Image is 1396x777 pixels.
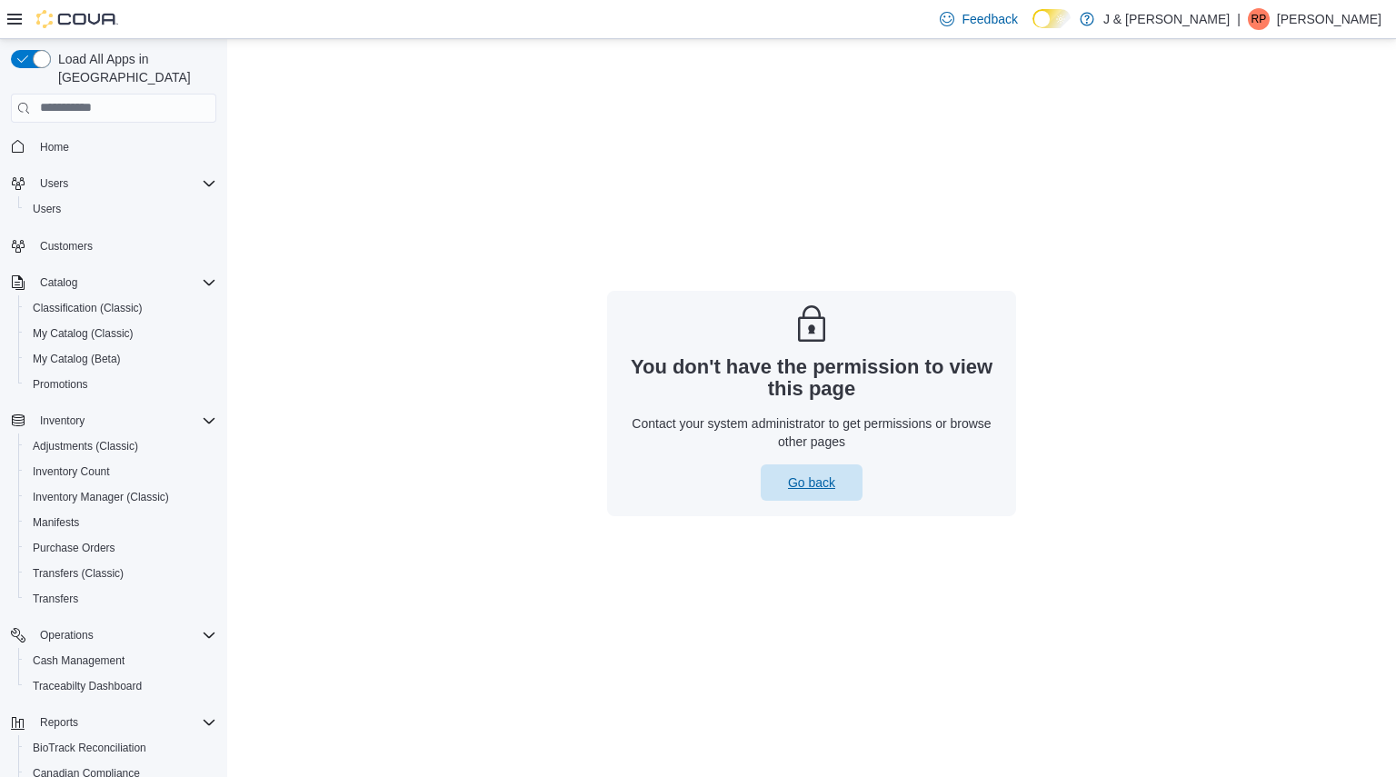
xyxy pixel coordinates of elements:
[18,433,224,459] button: Adjustments (Classic)
[788,473,835,492] span: Go back
[25,435,216,457] span: Adjustments (Classic)
[51,50,216,86] span: Load All Apps in [GEOGRAPHIC_DATA]
[33,741,146,755] span: BioTrack Reconciliation
[962,10,1017,28] span: Feedback
[25,650,132,672] a: Cash Management
[33,272,216,294] span: Catalog
[1248,8,1270,30] div: Raj Patel
[25,563,131,584] a: Transfers (Classic)
[33,624,101,646] button: Operations
[33,712,85,733] button: Reports
[40,275,77,290] span: Catalog
[33,439,138,453] span: Adjustments (Classic)
[33,410,216,432] span: Inventory
[33,301,143,315] span: Classification (Classic)
[33,352,121,366] span: My Catalog (Beta)
[40,176,68,191] span: Users
[33,235,100,257] a: Customers
[25,486,216,508] span: Inventory Manager (Classic)
[25,461,216,483] span: Inventory Count
[33,490,169,504] span: Inventory Manager (Classic)
[1032,28,1033,29] span: Dark Mode
[33,679,142,693] span: Traceabilty Dashboard
[25,198,68,220] a: Users
[18,510,224,535] button: Manifests
[4,233,224,259] button: Customers
[25,537,123,559] a: Purchase Orders
[25,198,216,220] span: Users
[33,712,216,733] span: Reports
[25,737,216,759] span: BioTrack Reconciliation
[25,675,216,697] span: Traceabilty Dashboard
[33,566,124,581] span: Transfers (Classic)
[40,715,78,730] span: Reports
[33,464,110,479] span: Inventory Count
[1103,8,1230,30] p: J & [PERSON_NAME]
[18,561,224,586] button: Transfers (Classic)
[25,650,216,672] span: Cash Management
[4,408,224,433] button: Inventory
[25,588,216,610] span: Transfers
[25,323,141,344] a: My Catalog (Classic)
[1277,8,1381,30] p: [PERSON_NAME]
[18,459,224,484] button: Inventory Count
[33,326,134,341] span: My Catalog (Classic)
[761,464,863,501] button: Go back
[18,673,224,699] button: Traceabilty Dashboard
[18,372,224,397] button: Promotions
[18,295,224,321] button: Classification (Classic)
[25,537,216,559] span: Purchase Orders
[33,541,115,555] span: Purchase Orders
[622,356,1002,400] h3: You don't have the permission to view this page
[4,623,224,648] button: Operations
[18,535,224,561] button: Purchase Orders
[33,135,216,158] span: Home
[4,710,224,735] button: Reports
[33,173,75,194] button: Users
[25,297,150,319] a: Classification (Classic)
[622,414,1002,451] p: Contact your system administrator to get permissions or browse other pages
[40,239,93,254] span: Customers
[18,346,224,372] button: My Catalog (Beta)
[25,323,216,344] span: My Catalog (Classic)
[25,374,216,395] span: Promotions
[36,10,118,28] img: Cova
[25,675,149,697] a: Traceabilty Dashboard
[33,377,88,392] span: Promotions
[4,171,224,196] button: Users
[25,512,86,533] a: Manifests
[40,140,69,154] span: Home
[33,592,78,606] span: Transfers
[25,563,216,584] span: Transfers (Classic)
[25,461,117,483] a: Inventory Count
[18,321,224,346] button: My Catalog (Classic)
[33,410,92,432] button: Inventory
[33,515,79,530] span: Manifests
[25,348,128,370] a: My Catalog (Beta)
[33,653,125,668] span: Cash Management
[4,134,224,160] button: Home
[33,202,61,216] span: Users
[25,297,216,319] span: Classification (Classic)
[18,196,224,222] button: Users
[33,173,216,194] span: Users
[25,486,176,508] a: Inventory Manager (Classic)
[25,512,216,533] span: Manifests
[18,586,224,612] button: Transfers
[25,737,154,759] a: BioTrack Reconciliation
[25,588,85,610] a: Transfers
[33,624,216,646] span: Operations
[1251,8,1267,30] span: RP
[25,348,216,370] span: My Catalog (Beta)
[1032,9,1071,28] input: Dark Mode
[932,1,1024,37] a: Feedback
[18,735,224,761] button: BioTrack Reconciliation
[4,270,224,295] button: Catalog
[1237,8,1241,30] p: |
[33,136,76,158] a: Home
[40,628,94,643] span: Operations
[40,413,85,428] span: Inventory
[25,374,95,395] a: Promotions
[33,234,216,257] span: Customers
[25,435,145,457] a: Adjustments (Classic)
